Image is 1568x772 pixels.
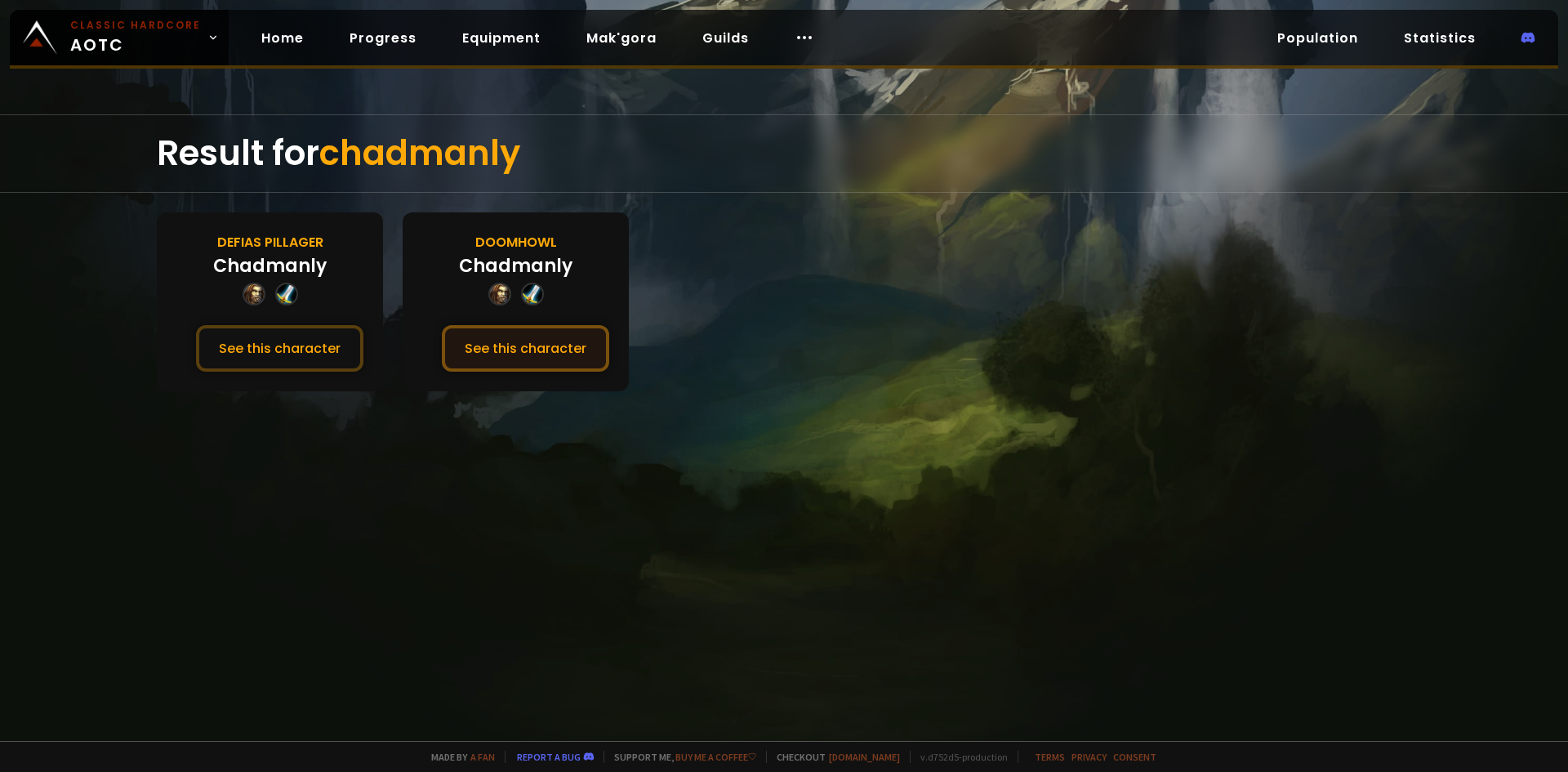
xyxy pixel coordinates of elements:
button: See this character [442,325,609,372]
span: chadmanly [319,129,520,177]
a: Terms [1035,751,1065,763]
a: Progress [336,21,430,55]
div: Chadmanly [213,252,327,279]
div: Chadmanly [459,252,572,279]
a: Classic HardcoreAOTC [10,10,229,65]
a: Privacy [1071,751,1107,763]
a: Home [248,21,317,55]
span: AOTC [70,18,201,57]
button: See this character [196,325,363,372]
a: Equipment [449,21,554,55]
div: Defias Pillager [217,232,323,252]
div: Doomhowl [475,232,557,252]
span: Support me, [604,751,756,763]
a: a fan [470,751,495,763]
small: Classic Hardcore [70,18,201,33]
a: Statistics [1391,21,1489,55]
span: v. d752d5 - production [910,751,1008,763]
a: Population [1264,21,1371,55]
span: Checkout [766,751,900,763]
span: Made by [421,751,495,763]
a: Buy me a coffee [675,751,756,763]
a: [DOMAIN_NAME] [829,751,900,763]
a: Guilds [689,21,762,55]
a: Mak'gora [573,21,670,55]
a: Consent [1113,751,1156,763]
div: Result for [157,115,1411,192]
a: Report a bug [517,751,581,763]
